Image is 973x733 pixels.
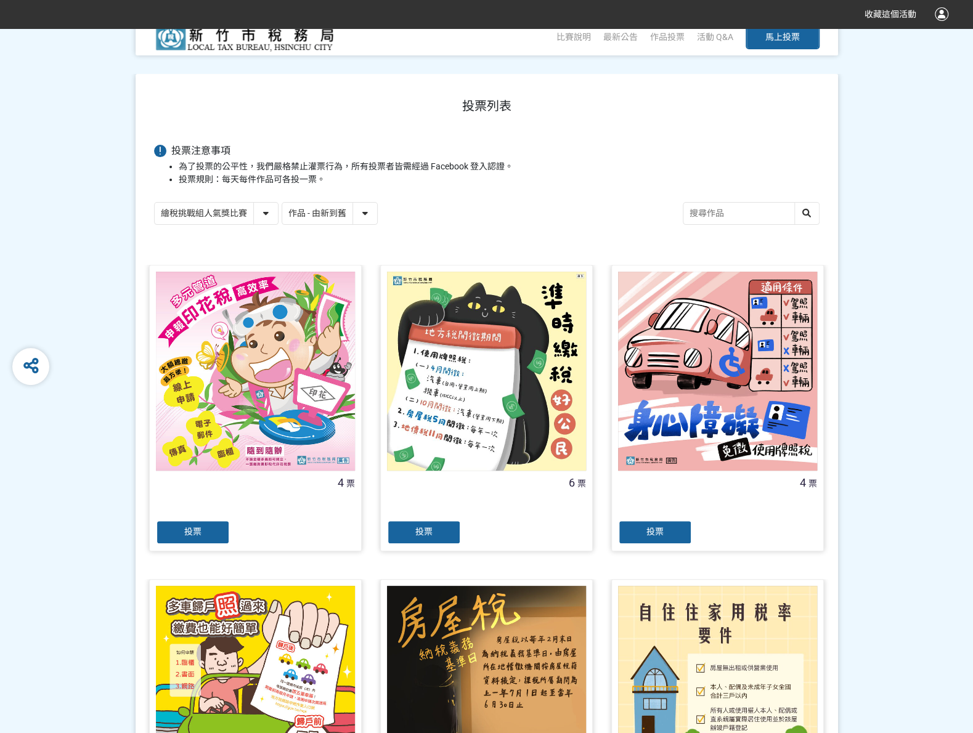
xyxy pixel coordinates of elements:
[184,527,202,537] span: 投票
[611,265,824,551] a: 4票投票
[179,160,820,173] li: 為了投票的公平性，我們嚴格禁止灌票行為，所有投票者皆需經過 Facebook 登入認證。
[683,203,819,224] input: 搜尋作品
[149,265,362,551] a: 4票投票
[800,476,806,489] span: 4
[179,173,820,186] li: 投票規則：每天每件作品可各投一票。
[765,32,800,42] span: 馬上投票
[569,476,575,489] span: 6
[338,476,344,489] span: 4
[697,32,733,42] a: 活動 Q&A
[415,527,433,537] span: 投票
[650,32,685,42] span: 作品投票
[171,145,230,156] span: 投票注意事項
[556,32,591,42] a: 比賽說明
[577,479,586,488] span: 票
[746,25,820,49] button: 馬上投票
[603,32,638,42] a: 最新公告
[808,479,817,488] span: 票
[646,527,664,537] span: 投票
[346,479,355,488] span: 票
[154,99,820,113] h1: 投票列表
[380,265,593,551] a: 6票投票
[865,9,916,19] span: 收藏這個活動
[154,22,339,52] img: 好竹意租稅圖卡創作比賽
